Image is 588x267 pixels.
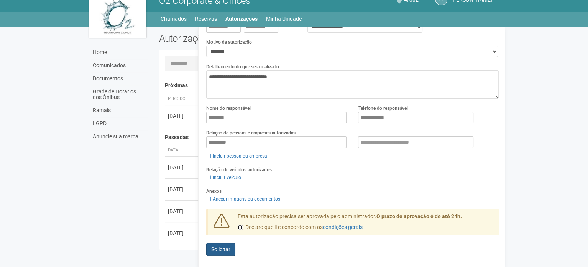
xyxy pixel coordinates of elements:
a: Documentos [91,72,148,85]
a: Ramais [91,104,148,117]
label: Relação de veículos autorizados [206,166,272,173]
h2: Autorizações [159,33,323,44]
a: LGPD [91,117,148,130]
label: Motivo da autorização [206,39,252,46]
a: condições gerais [323,224,363,230]
a: Incluir veículo [206,173,243,182]
label: Telefone do responsável [358,105,407,112]
strong: O prazo de aprovação é de até 24h. [376,213,462,219]
a: Comunicados [91,59,148,72]
label: Nome do responsável [206,105,251,112]
a: Anuncie sua marca [91,130,148,143]
th: Período [165,93,199,105]
a: Reservas [195,13,217,24]
div: [DATE] [168,229,196,237]
label: Anexos [206,188,222,195]
label: Relação de pessoas e empresas autorizadas [206,129,296,136]
div: [DATE] [168,207,196,215]
a: Anexar imagens ou documentos [206,195,283,203]
a: Home [91,46,148,59]
a: Autorizações [225,13,258,24]
button: Solicitar [206,243,235,256]
a: Minha Unidade [266,13,302,24]
th: Data [165,144,199,157]
div: Esta autorização precisa ser aprovada pelo administrador. [232,213,499,235]
label: Detalhamento do que será realizado [206,63,279,70]
label: Declaro que li e concordo com os [238,224,363,231]
a: Chamados [161,13,187,24]
a: Incluir pessoa ou empresa [206,152,269,160]
div: [DATE] [168,186,196,193]
a: Grade de Horários dos Ônibus [91,85,148,104]
div: [DATE] [168,164,196,171]
h4: Próximas [165,83,493,88]
input: Declaro que li e concordo com oscondições gerais [238,225,243,230]
h4: Passadas [165,134,493,140]
span: Solicitar [211,246,230,252]
div: [DATE] [168,112,196,120]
